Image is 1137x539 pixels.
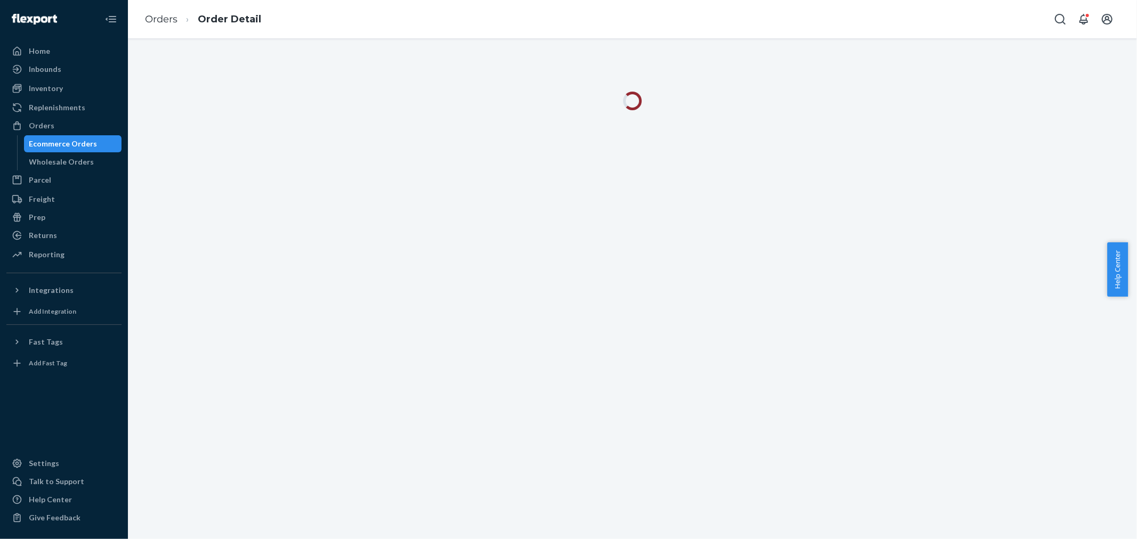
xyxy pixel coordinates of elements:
div: Reporting [29,249,64,260]
div: Talk to Support [29,476,84,487]
a: Inventory [6,80,122,97]
button: Open Search Box [1050,9,1071,30]
div: Ecommerce Orders [29,138,98,149]
div: Give Feedback [29,512,80,523]
button: Fast Tags [6,333,122,350]
a: Wholesale Orders [24,153,122,170]
a: Orders [145,13,178,25]
div: Freight [29,194,55,205]
a: Help Center [6,491,122,508]
a: Returns [6,227,122,244]
a: Inbounds [6,61,122,78]
button: Close Navigation [100,9,122,30]
div: Orders [29,120,54,131]
a: Talk to Support [6,473,122,490]
a: Reporting [6,246,122,263]
button: Help Center [1107,242,1128,297]
button: Integrations [6,282,122,299]
button: Open notifications [1073,9,1094,30]
div: Add Fast Tag [29,358,67,367]
button: Open account menu [1096,9,1118,30]
button: Give Feedback [6,509,122,526]
div: Settings [29,458,59,469]
a: Parcel [6,171,122,189]
div: Replenishments [29,102,85,113]
ol: breadcrumbs [136,4,270,35]
div: Fast Tags [29,337,63,347]
div: Help Center [29,494,72,505]
a: Settings [6,455,122,472]
div: Integrations [29,285,74,296]
div: Inbounds [29,64,61,75]
a: Order Detail [198,13,261,25]
div: Wholesale Orders [29,157,94,167]
div: Prep [29,212,45,223]
div: Inventory [29,83,63,94]
a: Add Integration [6,303,122,320]
a: Orders [6,117,122,134]
div: Parcel [29,175,51,185]
div: Returns [29,230,57,241]
a: Freight [6,191,122,208]
a: Prep [6,209,122,226]
div: Home [29,46,50,56]
a: Ecommerce Orders [24,135,122,152]
a: Add Fast Tag [6,355,122,372]
a: Replenishments [6,99,122,116]
a: Home [6,43,122,60]
div: Add Integration [29,307,76,316]
img: Flexport logo [12,14,57,24]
